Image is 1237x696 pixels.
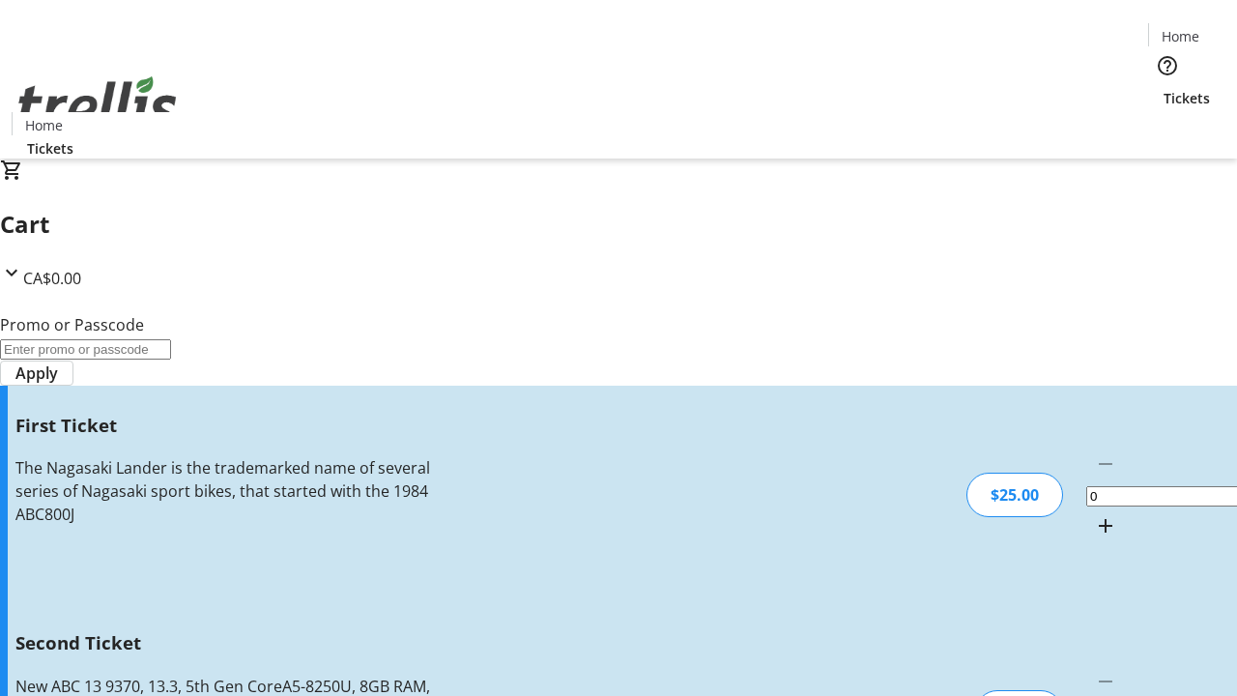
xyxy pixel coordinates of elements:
[15,362,58,385] span: Apply
[27,138,73,159] span: Tickets
[15,456,438,526] div: The Nagasaki Lander is the trademarked name of several series of Nagasaki sport bikes, that start...
[15,412,438,439] h3: First Ticket
[15,629,438,656] h3: Second Ticket
[1162,26,1199,46] span: Home
[13,115,74,135] a: Home
[25,115,63,135] span: Home
[12,138,89,159] a: Tickets
[23,268,81,289] span: CA$0.00
[1148,108,1187,147] button: Cart
[1149,26,1211,46] a: Home
[12,55,184,152] img: Orient E2E Organization HbR5I4aET0's Logo
[1164,88,1210,108] span: Tickets
[1148,88,1225,108] a: Tickets
[1148,46,1187,85] button: Help
[966,473,1063,517] div: $25.00
[1086,507,1125,545] button: Increment by one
